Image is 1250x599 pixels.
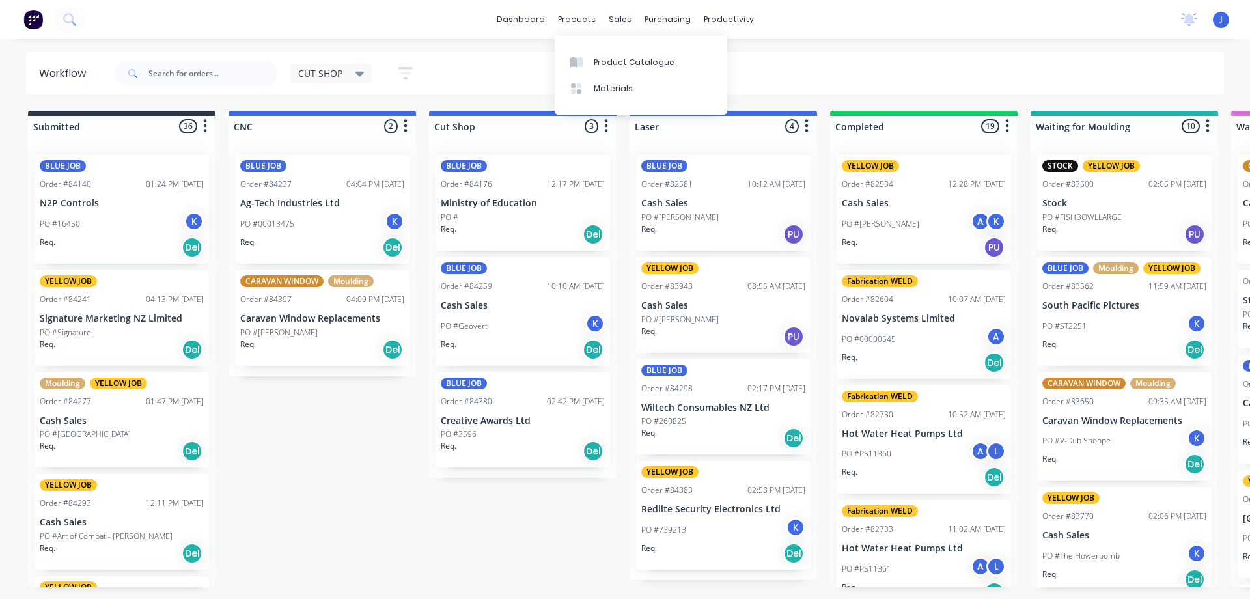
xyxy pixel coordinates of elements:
[40,160,86,172] div: BLUE JOB
[986,557,1006,576] div: L
[40,236,55,248] p: Req.
[40,428,131,440] p: PO #[GEOGRAPHIC_DATA]
[641,415,686,427] p: PO #260825
[641,160,687,172] div: BLUE JOB
[747,178,805,190] div: 10:12 AM [DATE]
[1187,428,1206,448] div: K
[1042,396,1094,408] div: Order #83650
[146,497,204,509] div: 12:11 PM [DATE]
[641,212,719,223] p: PO #[PERSON_NAME]
[240,178,292,190] div: Order #84237
[40,178,91,190] div: Order #84140
[490,10,551,29] a: dashboard
[551,10,602,29] div: products
[986,327,1006,346] div: A
[1148,396,1206,408] div: 09:35 AM [DATE]
[298,66,342,80] span: CUT SHOP
[240,160,286,172] div: BLUE JOB
[842,160,899,172] div: YELLOW JOB
[1130,378,1176,389] div: Moulding
[641,281,693,292] div: Order #83943
[39,66,92,81] div: Workflow
[641,178,693,190] div: Order #82581
[1042,492,1100,504] div: YELLOW JOB
[1148,178,1206,190] div: 02:05 PM [DATE]
[636,155,811,251] div: BLUE JOBOrder #8258110:12 AM [DATE]Cash SalesPO #[PERSON_NAME]Req.PU
[783,326,804,347] div: PU
[1042,281,1094,292] div: Order #83562
[641,402,805,413] p: Wiltech Consumables NZ Ltd
[842,333,896,345] p: PO #00000545
[240,294,292,305] div: Order #84397
[641,466,699,478] div: YELLOW JOB
[1042,568,1058,580] p: Req.
[40,497,91,509] div: Order #84293
[641,427,657,439] p: Req.
[641,300,805,311] p: Cash Sales
[641,326,657,337] p: Req.
[1042,178,1094,190] div: Order #83500
[182,441,202,462] div: Del
[583,339,604,360] div: Del
[986,441,1006,461] div: L
[948,409,1006,421] div: 10:52 AM [DATE]
[641,198,805,209] p: Cash Sales
[1187,544,1206,563] div: K
[146,294,204,305] div: 04:13 PM [DATE]
[984,237,1005,258] div: PU
[636,359,811,455] div: BLUE JOBOrder #8429802:17 PM [DATE]Wiltech Consumables NZ LtdPO #260825Req.Del
[40,542,55,554] p: Req.
[35,474,209,570] div: YELLOW JOBOrder #8429312:11 PM [DATE]Cash SalesPO #Art of Combat - [PERSON_NAME]Req.Del
[547,396,605,408] div: 02:42 PM [DATE]
[441,262,487,274] div: BLUE JOB
[441,198,605,209] p: Ministry of Education
[837,155,1011,264] div: YELLOW JOBOrder #8253412:28 PM [DATE]Cash SalesPO #[PERSON_NAME]AKReq.PU
[1042,223,1058,235] p: Req.
[641,542,657,554] p: Req.
[971,557,990,576] div: A
[547,178,605,190] div: 12:17 PM [DATE]
[1037,487,1212,596] div: YELLOW JOBOrder #8377002:06 PM [DATE]Cash SalesPO #The FlowerbombKReq.Del
[182,543,202,564] div: Del
[842,466,857,478] p: Req.
[786,518,805,537] div: K
[1037,372,1212,481] div: CARAVAN WINDOWMouldingOrder #8365009:35 AM [DATE]Caravan Window ReplacementsPO #V-Dub ShoppeKReq.Del
[837,385,1011,494] div: Fabrication WELDOrder #8273010:52 AM [DATE]Hot Water Heat Pumps LtdPO #PS11360ALReq.Del
[148,61,277,87] input: Search for orders...
[35,270,209,366] div: YELLOW JOBOrder #8424104:13 PM [DATE]Signature Marketing NZ LimitedPO #SignatureReq.Del
[842,178,893,190] div: Order #82534
[1083,160,1140,172] div: YELLOW JOB
[436,372,610,468] div: BLUE JOBOrder #8438002:42 PM [DATE]Creative Awards LtdPO #3596Req.Del
[585,314,605,333] div: K
[602,10,638,29] div: sales
[747,383,805,395] div: 02:17 PM [DATE]
[842,313,1006,324] p: Novalab Systems Limited
[583,224,604,245] div: Del
[1042,339,1058,350] p: Req.
[1042,198,1206,209] p: Stock
[40,218,80,230] p: PO #16450
[842,218,919,230] p: PO #[PERSON_NAME]
[441,300,605,311] p: Cash Sales
[842,505,918,517] div: Fabrication WELD
[842,236,857,248] p: Req.
[40,339,55,350] p: Req.
[146,396,204,408] div: 01:47 PM [DATE]
[240,198,404,209] p: Ag-Tech Industries Ltd
[1042,212,1122,223] p: PO #FISHBOWLLARGE
[842,448,891,460] p: PO #PS11360
[1042,262,1089,274] div: BLUE JOB
[235,155,410,264] div: BLUE JOBOrder #8423704:04 PM [DATE]Ag-Tech Industries LtdPO #00013475KReq.Del
[984,467,1005,488] div: Del
[641,262,699,274] div: YELLOW JOB
[1220,14,1223,25] span: J
[842,581,857,593] p: Req.
[948,294,1006,305] div: 10:07 AM [DATE]
[984,352,1005,373] div: Del
[40,275,97,287] div: YELLOW JOB
[842,543,1006,554] p: Hot Water Heat Pumps Ltd
[40,517,204,528] p: Cash Sales
[842,352,857,363] p: Req.
[328,275,374,287] div: Moulding
[1148,510,1206,522] div: 02:06 PM [DATE]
